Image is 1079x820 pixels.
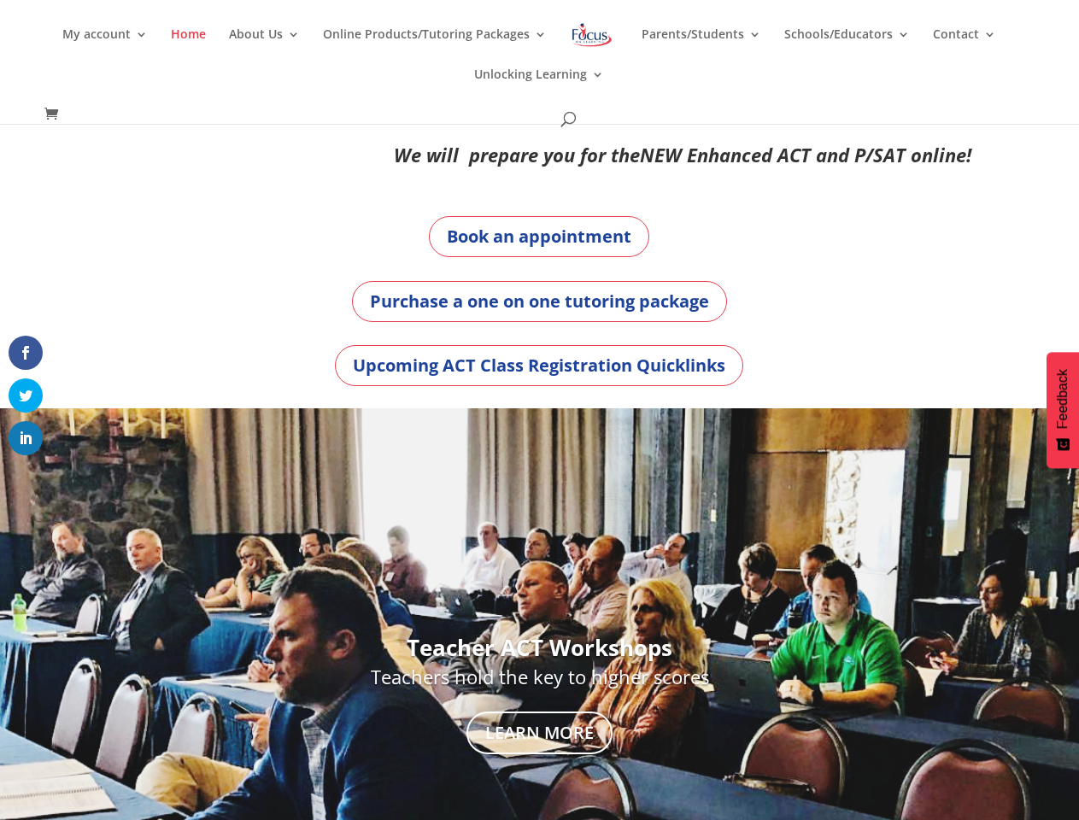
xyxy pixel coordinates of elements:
a: Upcoming ACT Class Registration Quicklinks [335,345,743,386]
em: NEW Enhanced ACT and P/SAT online! [640,142,971,167]
a: Purchase a one on one tutoring package [352,281,727,322]
a: Book an appointment [429,216,649,257]
h3: Teachers hold the key to higher scores [141,667,939,694]
a: Online Products/Tutoring Packages [323,28,547,68]
img: Focus on Learning [570,20,614,50]
a: Learn More [466,712,613,754]
button: Feedback - Show survey [1047,352,1079,468]
strong: Teacher ACT Workshops [407,632,672,663]
a: Home [171,28,206,68]
a: Unlocking Learning [474,68,604,108]
a: Parents/Students [642,28,761,68]
a: My account [62,28,148,68]
a: About Us [229,28,300,68]
a: Schools/Educators [784,28,910,68]
em: We will prepare you for the [394,142,640,167]
span: Feedback [1055,369,1070,429]
a: Contact [933,28,996,68]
